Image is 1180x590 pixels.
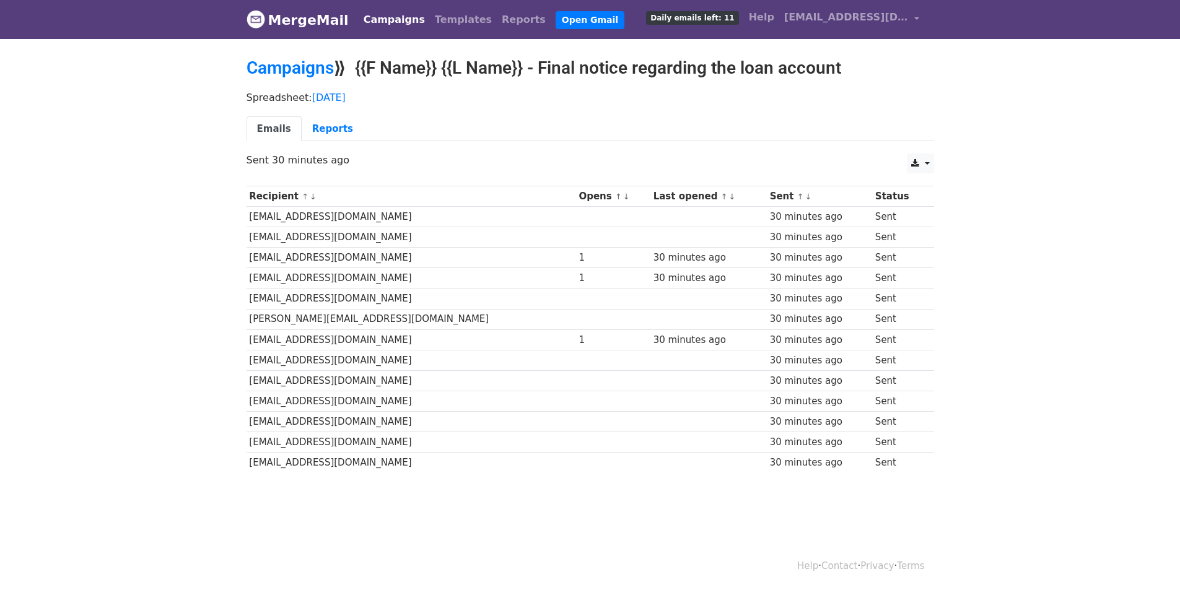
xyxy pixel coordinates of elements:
a: ↓ [623,192,630,201]
p: Sent 30 minutes ago [247,154,934,167]
a: ↓ [728,192,735,201]
a: ↑ [721,192,728,201]
div: 30 minutes ago [770,251,870,265]
td: [EMAIL_ADDRESS][DOMAIN_NAME] [247,329,576,350]
span: [EMAIL_ADDRESS][DOMAIN_NAME] [784,10,908,25]
div: 30 minutes ago [770,394,870,409]
a: MergeMail [247,7,349,33]
div: 30 minutes ago [770,230,870,245]
div: 30 minutes ago [770,312,870,326]
a: Help [797,560,818,571]
th: Last opened [650,186,767,207]
td: [EMAIL_ADDRESS][DOMAIN_NAME] [247,268,576,288]
span: Daily emails left: 11 [646,11,738,25]
td: [EMAIL_ADDRESS][DOMAIN_NAME] [247,227,576,248]
td: Sent [872,412,926,432]
iframe: Chat Widget [1118,531,1180,590]
td: [EMAIL_ADDRESS][DOMAIN_NAME] [247,350,576,370]
a: Emails [247,116,302,142]
th: Status [872,186,926,207]
a: Reports [497,7,551,32]
td: Sent [872,391,926,412]
td: Sent [872,329,926,350]
a: Open Gmail [556,11,624,29]
td: [EMAIL_ADDRESS][DOMAIN_NAME] [247,453,576,473]
div: 30 minutes ago [770,210,870,224]
td: Sent [872,370,926,391]
a: Campaigns [247,58,334,78]
a: Reports [302,116,364,142]
td: Sent [872,350,926,370]
a: ↓ [310,192,317,201]
td: [EMAIL_ADDRESS][DOMAIN_NAME] [247,288,576,309]
td: [EMAIL_ADDRESS][DOMAIN_NAME] [247,432,576,453]
a: [DATE] [312,92,346,103]
div: 30 minutes ago [653,271,764,285]
div: 30 minutes ago [770,354,870,368]
td: [EMAIL_ADDRESS][DOMAIN_NAME] [247,412,576,432]
div: 1 [579,271,647,285]
div: 30 minutes ago [653,333,764,347]
a: Templates [430,7,497,32]
th: Recipient [247,186,576,207]
td: Sent [872,207,926,227]
div: 30 minutes ago [770,415,870,429]
div: 1 [579,333,647,347]
a: ↑ [797,192,804,201]
a: Privacy [860,560,894,571]
td: Sent [872,248,926,268]
td: Sent [872,288,926,309]
img: MergeMail logo [247,10,265,28]
div: 30 minutes ago [770,271,870,285]
a: Contact [821,560,857,571]
td: Sent [872,432,926,453]
td: [EMAIL_ADDRESS][DOMAIN_NAME] [247,207,576,227]
p: Spreadsheet: [247,91,934,104]
h2: ⟫ {{F Name}} {{L Name}} - Final notice regarding the loan account [247,58,934,79]
a: ↑ [615,192,622,201]
div: 30 minutes ago [770,456,870,470]
div: 30 minutes ago [770,333,870,347]
td: [EMAIL_ADDRESS][DOMAIN_NAME] [247,391,576,412]
td: Sent [872,227,926,248]
a: Terms [897,560,924,571]
td: Sent [872,268,926,288]
th: Sent [767,186,872,207]
td: [EMAIL_ADDRESS][DOMAIN_NAME] [247,248,576,268]
td: [PERSON_NAME][EMAIL_ADDRESS][DOMAIN_NAME] [247,309,576,329]
th: Opens [576,186,650,207]
td: [EMAIL_ADDRESS][DOMAIN_NAME] [247,370,576,391]
a: [EMAIL_ADDRESS][DOMAIN_NAME] [779,5,924,34]
a: ↑ [302,192,308,201]
div: 30 minutes ago [770,374,870,388]
a: Daily emails left: 11 [641,5,743,30]
td: Sent [872,309,926,329]
div: 30 minutes ago [770,435,870,449]
div: 1 [579,251,647,265]
a: ↓ [805,192,811,201]
div: 30 minutes ago [770,292,870,306]
a: Help [744,5,779,30]
a: Campaigns [359,7,430,32]
td: Sent [872,453,926,473]
div: 30 minutes ago [653,251,764,265]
